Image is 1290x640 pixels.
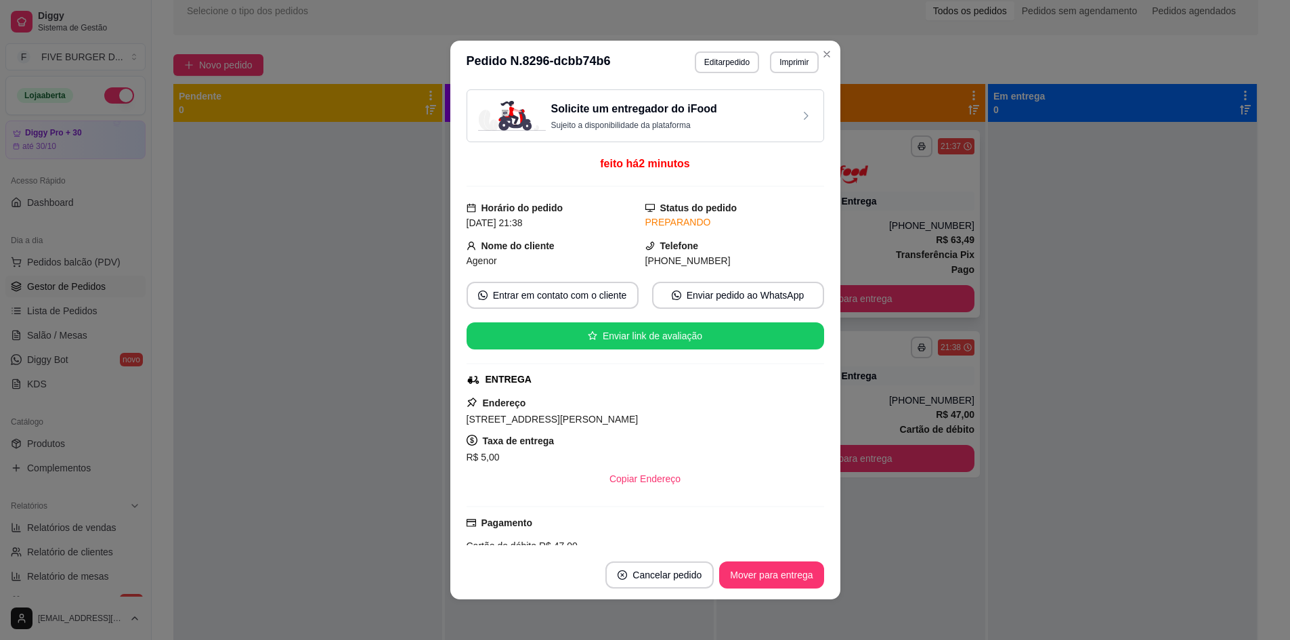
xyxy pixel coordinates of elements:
[481,202,563,213] strong: Horário do pedido
[599,465,691,492] button: Copiar Endereço
[481,240,555,251] strong: Nome do cliente
[672,291,681,300] span: whats-app
[605,561,714,589] button: close-circleCancelar pedido
[483,398,526,408] strong: Endereço
[816,43,838,65] button: Close
[467,518,476,528] span: credit-card
[695,51,759,73] button: Editarpedido
[467,282,639,309] button: whats-appEntrar em contato com o cliente
[618,570,627,580] span: close-circle
[467,435,477,446] span: dollar
[600,158,689,169] span: feito há 2 minutos
[645,241,655,251] span: phone
[478,291,488,300] span: whats-app
[483,435,555,446] strong: Taxa de entrega
[481,517,532,528] strong: Pagamento
[770,51,818,73] button: Imprimir
[467,452,500,463] span: R$ 5,00
[467,241,476,251] span: user
[645,255,731,266] span: [PHONE_NUMBER]
[660,240,699,251] strong: Telefone
[467,217,523,228] span: [DATE] 21:38
[645,203,655,213] span: desktop
[660,202,737,213] strong: Status do pedido
[467,51,611,73] h3: Pedido N. 8296-dcbb74b6
[467,540,537,551] span: Cartão de débito
[467,255,497,266] span: Agenor
[478,101,546,131] img: delivery-image
[652,282,824,309] button: whats-appEnviar pedido ao WhatsApp
[467,322,824,349] button: starEnviar link de avaliação
[588,331,597,341] span: star
[486,372,532,387] div: ENTREGA
[551,120,717,131] p: Sujeito a disponibilidade da plataforma
[467,203,476,213] span: calendar
[645,215,824,230] div: PREPARANDO
[467,397,477,408] span: pushpin
[536,540,578,551] span: R$ 47,00
[551,101,717,117] h3: Solicite um entregador do iFood
[719,561,823,589] button: Mover para entrega
[467,414,639,425] span: [STREET_ADDRESS][PERSON_NAME]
